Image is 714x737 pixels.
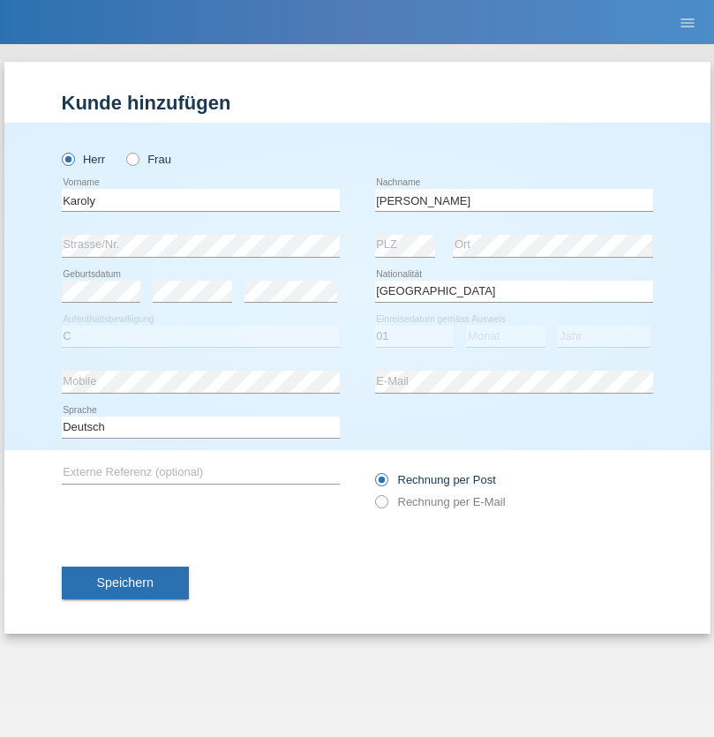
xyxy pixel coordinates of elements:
a: menu [670,17,705,27]
input: Rechnung per E-Mail [375,495,387,517]
h1: Kunde hinzufügen [62,92,653,114]
label: Rechnung per E-Mail [375,495,506,508]
label: Herr [62,153,106,166]
input: Rechnung per Post [375,473,387,495]
i: menu [679,14,696,32]
label: Frau [126,153,171,166]
input: Herr [62,153,73,164]
span: Speichern [97,575,154,590]
button: Speichern [62,567,189,600]
input: Frau [126,153,138,164]
label: Rechnung per Post [375,473,496,486]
